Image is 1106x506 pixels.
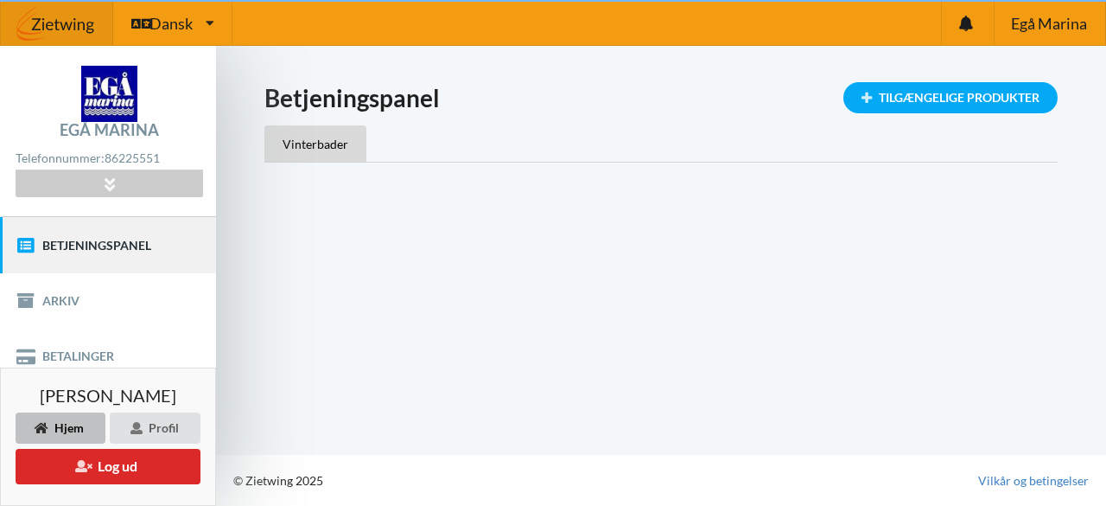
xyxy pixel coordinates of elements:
[110,413,200,444] div: Profil
[16,147,202,170] div: Telefonnummer:
[81,66,137,122] img: logo
[40,387,176,404] span: [PERSON_NAME]
[1011,16,1087,31] span: Egå Marina
[264,82,1058,113] h1: Betjeningspanel
[149,16,193,31] span: Dansk
[60,122,159,138] div: Egå Marina
[843,82,1058,113] div: Tilgængelige Produkter
[264,125,366,162] div: Vinterbader
[16,449,200,484] button: Log ud
[105,151,160,165] strong: 86225551
[16,413,105,444] div: Hjem
[978,472,1089,490] a: Vilkår og betingelser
